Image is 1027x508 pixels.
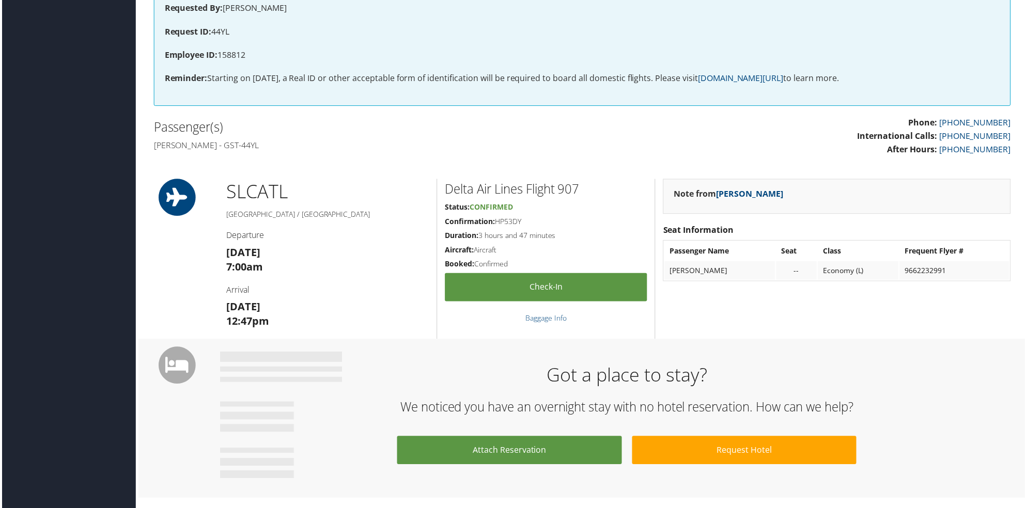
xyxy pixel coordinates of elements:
[633,438,858,466] a: Request Hotel
[470,203,513,213] span: Confirmed
[665,262,776,281] td: [PERSON_NAME]
[445,203,470,213] strong: Status:
[783,267,813,276] div: --
[665,243,776,261] th: Passenger Name
[445,246,648,256] h5: Aircraft
[225,230,429,242] h4: Departure
[699,73,785,84] a: [DOMAIN_NAME][URL]
[225,285,429,297] h4: Arrival
[901,262,1012,281] td: 9662232991
[445,260,474,269] strong: Booked:
[910,117,939,129] strong: Phone:
[941,117,1013,129] a: [PHONE_NUMBER]
[664,225,735,236] strong: Seat Information
[777,243,818,261] th: Seat
[163,26,210,37] strong: Request ID:
[941,131,1013,142] a: [PHONE_NUMBER]
[445,246,474,256] strong: Aircraft:
[445,231,648,242] h5: 3 hours and 47 minutes
[163,25,1002,39] p: 44YL
[717,189,784,200] a: [PERSON_NAME]
[445,217,495,227] strong: Confirmation:
[225,261,262,275] strong: 7:00am
[225,210,429,220] h5: [GEOGRAPHIC_DATA] / [GEOGRAPHIC_DATA]
[526,314,567,324] a: Baggage Info
[163,49,1002,62] p: 158812
[225,246,259,260] strong: [DATE]
[445,274,648,303] a: Check-in
[859,131,939,142] strong: International Calls:
[163,73,206,84] strong: Reminder:
[901,243,1012,261] th: Frequent Flyer #
[152,140,575,151] h4: [PERSON_NAME] - GST-44YL
[163,2,1002,15] p: [PERSON_NAME]
[163,72,1002,86] p: Starting on [DATE], a Real ID or other acceptable form of identification will be required to boar...
[152,119,575,136] h2: Passenger(s)
[819,262,900,281] td: Economy (L)
[163,49,216,60] strong: Employee ID:
[889,144,939,155] strong: After Hours:
[819,243,900,261] th: Class
[397,438,622,466] a: Attach Reservation
[445,217,648,228] h5: HP53DY
[225,315,268,329] strong: 12:47pm
[941,144,1013,155] a: [PHONE_NUMBER]
[163,2,222,13] strong: Requested By:
[675,189,784,200] strong: Note from
[225,180,429,205] h1: SLC ATL
[445,181,648,199] h2: Delta Air Lines Flight 907
[445,231,478,241] strong: Duration:
[225,301,259,315] strong: [DATE]
[445,260,648,270] h5: Confirmed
